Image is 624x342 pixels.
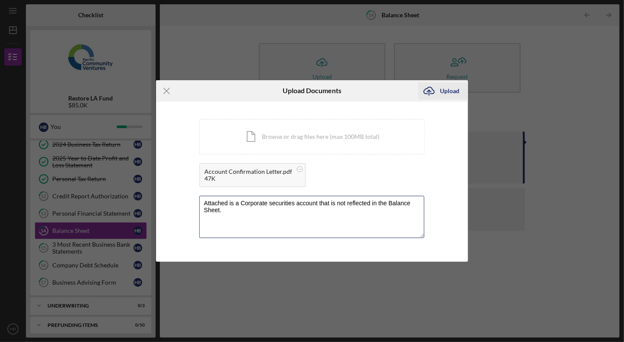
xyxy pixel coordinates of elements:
div: Upload [440,82,459,100]
textarea: Attached is a Corporate securities account that is not reflected in the Balance Sheet. [199,196,424,238]
div: 47K [204,175,292,182]
div: Account Confirmation Letter.pdf [204,168,292,175]
button: Upload [418,82,468,100]
h6: Upload Documents [283,87,341,94]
